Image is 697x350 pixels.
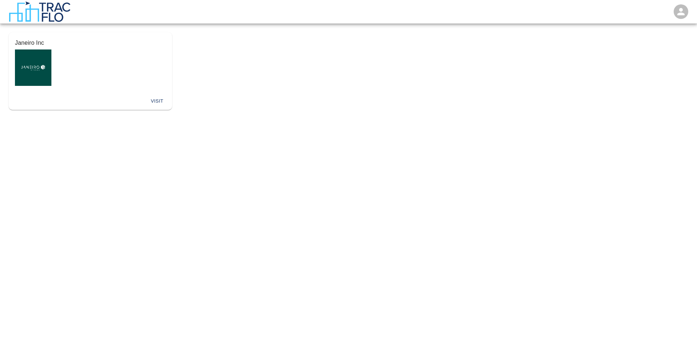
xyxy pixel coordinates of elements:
img: Logo [15,49,51,86]
iframe: Chat Widget [661,315,697,350]
img: TracFlo Logo [9,1,70,22]
button: Janeiro IncLogo [9,33,172,93]
p: Janeiro Inc [15,39,166,47]
button: Visit [145,96,169,107]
